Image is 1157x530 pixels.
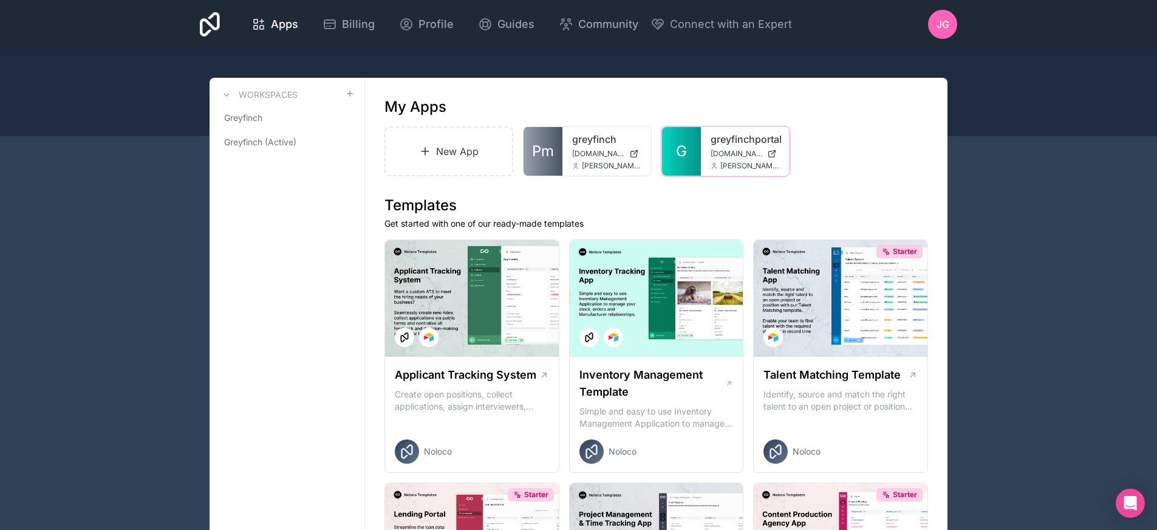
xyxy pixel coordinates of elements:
[609,446,637,458] span: Noloco
[650,16,792,33] button: Connect with an Expert
[572,149,641,159] a: [DOMAIN_NAME]
[711,132,780,146] a: greyfinchportal
[579,367,725,401] h1: Inventory Management Template
[711,149,763,159] span: [DOMAIN_NAME]
[242,11,308,38] a: Apps
[497,16,534,33] span: Guides
[893,247,917,256] span: Starter
[572,149,624,159] span: [DOMAIN_NAME]
[662,127,701,176] a: G
[384,97,446,117] h1: My Apps
[524,490,548,500] span: Starter
[578,16,638,33] span: Community
[271,16,298,33] span: Apps
[342,16,375,33] span: Billing
[763,367,901,384] h1: Talent Matching Template
[579,405,734,430] p: Simple and easy to use Inventory Management Application to manage your stock, orders and Manufact...
[418,16,454,33] span: Profile
[582,161,641,171] span: [PERSON_NAME][EMAIL_ADDRESS][PERSON_NAME][DOMAIN_NAME]
[763,388,918,413] p: Identify, source and match the right talent to an open project or position with our Talent Matchi...
[424,332,434,342] img: Airtable Logo
[219,107,355,129] a: Greyfinch
[549,11,648,38] a: Community
[395,388,549,413] p: Create open positions, collect applications, assign interviewers, centralise candidate feedback a...
[389,11,463,38] a: Profile
[239,89,298,101] h3: Workspaces
[384,196,928,215] h1: Templates
[384,218,928,230] p: Get started with one of our ready-made templates
[893,490,917,500] span: Starter
[219,131,355,153] a: Greyfinch (Active)
[768,332,778,342] img: Airtable Logo
[670,16,792,33] span: Connect with an Expert
[720,161,780,171] span: [PERSON_NAME][EMAIL_ADDRESS][PERSON_NAME][DOMAIN_NAME]
[532,142,554,161] span: Pm
[793,446,821,458] span: Noloco
[711,149,780,159] a: [DOMAIN_NAME]
[224,136,296,148] span: Greyfinch (Active)
[468,11,544,38] a: Guides
[937,17,949,32] span: JG
[524,127,562,176] a: Pm
[384,126,513,176] a: New App
[609,332,618,342] img: Airtable Logo
[1116,489,1145,518] div: Open Intercom Messenger
[219,88,298,102] a: Workspaces
[676,142,687,161] span: G
[424,446,452,458] span: Noloco
[224,112,262,124] span: Greyfinch
[572,132,641,146] a: greyfinch
[313,11,384,38] a: Billing
[395,367,536,384] h1: Applicant Tracking System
